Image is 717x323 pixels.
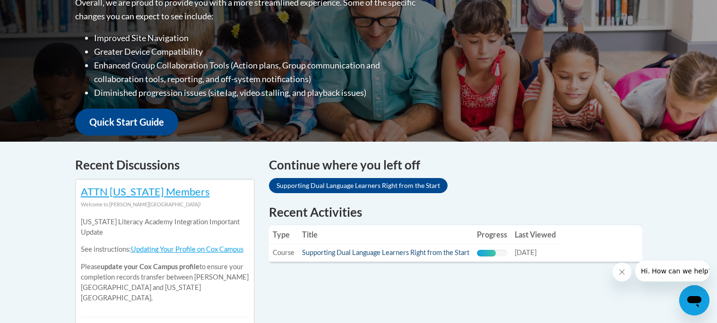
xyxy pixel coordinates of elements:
div: Please to ensure your completion records transfer between [PERSON_NAME][GEOGRAPHIC_DATA] and [US_... [81,210,249,310]
span: [DATE] [515,248,536,256]
span: Course [273,248,294,256]
th: Title [298,225,473,244]
a: ATTN [US_STATE] Members [81,185,210,198]
li: Greater Device Compatibility [94,45,418,59]
b: update your Cox Campus profile [101,263,199,271]
th: Last Viewed [511,225,560,244]
a: Quick Start Guide [75,109,178,136]
iframe: Close message [613,263,631,281]
span: Hi. How can we help? [6,7,77,14]
iframe: Button to launch messaging window [679,285,709,315]
li: Improved Site Navigation [94,31,418,45]
th: Type [269,225,298,244]
h4: Recent Discussions [75,156,255,174]
li: Diminished progression issues (site lag, video stalling, and playback issues) [94,86,418,100]
a: Supporting Dual Language Learners Right from the Start [302,248,469,256]
div: Welcome to [PERSON_NAME][GEOGRAPHIC_DATA]! [81,199,249,210]
li: Enhanced Group Collaboration Tools (Action plans, Group communication and collaboration tools, re... [94,59,418,86]
h1: Recent Activities [269,204,642,221]
a: Updating Your Profile on Cox Campus [131,245,243,253]
iframe: Message from company [635,261,709,281]
p: See instructions: [81,244,249,255]
div: Progress, % [477,250,496,256]
h4: Continue where you left off [269,156,642,174]
p: [US_STATE] Literacy Academy Integration Important Update [81,217,249,238]
a: Supporting Dual Language Learners Right from the Start [269,178,448,193]
th: Progress [473,225,511,244]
